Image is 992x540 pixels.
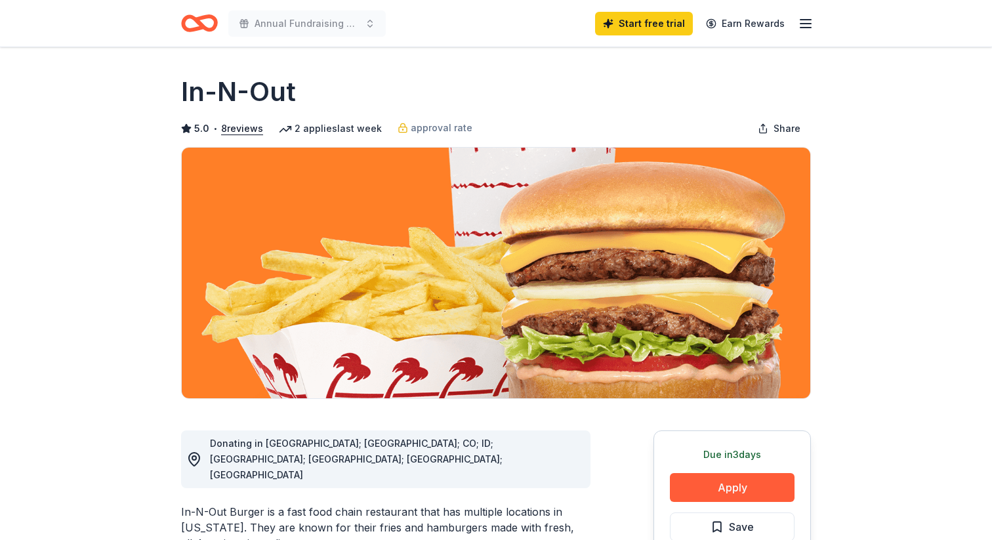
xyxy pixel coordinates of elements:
a: Start free trial [595,12,693,35]
span: Save [729,518,754,535]
h1: In-N-Out [181,73,296,110]
a: approval rate [398,120,472,136]
a: Home [181,8,218,39]
button: 8reviews [221,121,263,136]
button: Apply [670,473,795,502]
button: Annual Fundraising Event, Silent Auction, and Raffle [228,10,386,37]
span: approval rate [411,120,472,136]
span: Annual Fundraising Event, Silent Auction, and Raffle [255,16,360,31]
span: Share [774,121,800,136]
button: Share [747,115,811,142]
div: Due in 3 days [670,447,795,463]
span: 5.0 [194,121,209,136]
img: Image for In-N-Out [182,148,810,398]
a: Earn Rewards [698,12,793,35]
div: 2 applies last week [279,121,382,136]
span: • [213,123,218,134]
span: Donating in [GEOGRAPHIC_DATA]; [GEOGRAPHIC_DATA]; CO; ID; [GEOGRAPHIC_DATA]; [GEOGRAPHIC_DATA]; [... [210,438,503,480]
